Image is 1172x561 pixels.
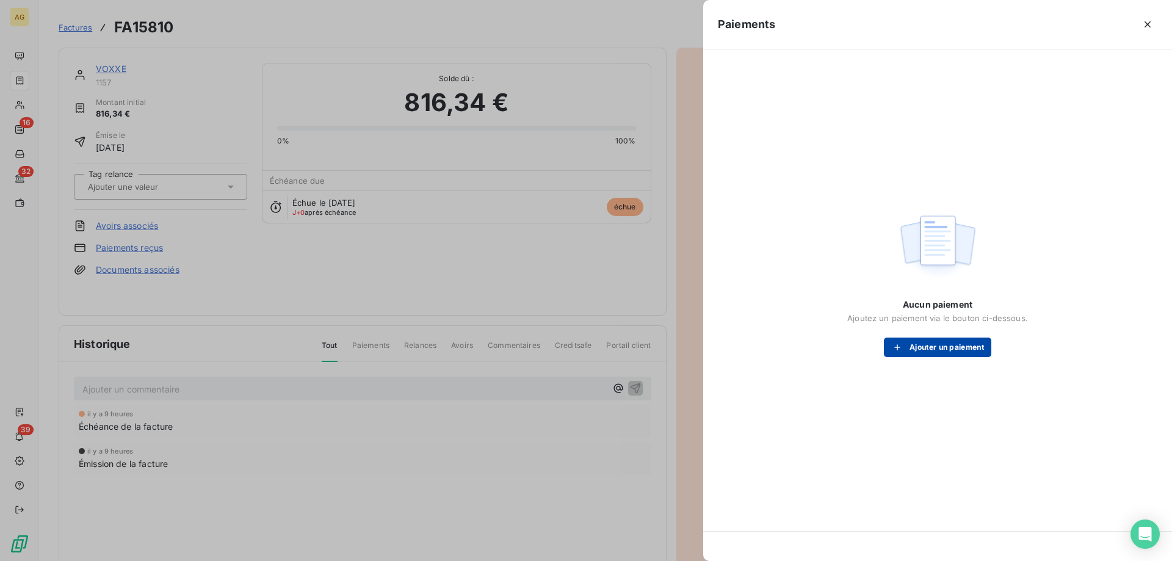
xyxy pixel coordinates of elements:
span: Ajoutez un paiement via le bouton ci-dessous. [847,313,1028,323]
h5: Paiements [718,16,775,33]
div: Open Intercom Messenger [1130,519,1160,549]
span: Aucun paiement [903,299,972,311]
img: empty state [899,209,977,284]
button: Ajouter un paiement [884,338,991,357]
